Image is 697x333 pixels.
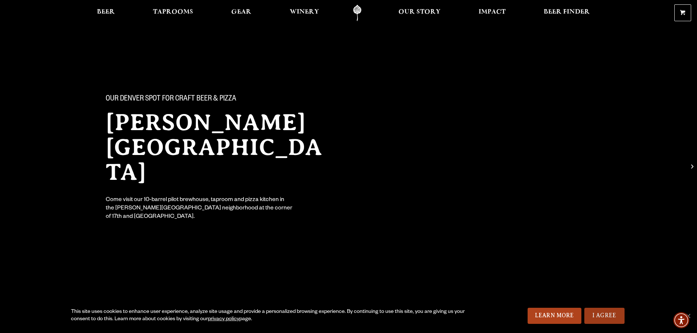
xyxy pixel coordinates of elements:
span: Impact [479,9,506,15]
span: Our Story [398,9,441,15]
span: Winery [290,9,319,15]
div: This site uses cookies to enhance user experience, analyze site usage and provide a personalized ... [71,309,467,323]
a: privacy policy [208,317,239,322]
a: Our Story [394,5,445,21]
a: Winery [285,5,324,21]
a: Taprooms [148,5,198,21]
h2: [PERSON_NAME][GEOGRAPHIC_DATA] [106,110,334,185]
a: Beer Finder [539,5,595,21]
span: Gear [231,9,251,15]
a: I Agree [584,308,625,324]
div: Accessibility Menu [673,312,689,328]
a: Odell Home [344,5,371,21]
div: Come visit our 10-barrel pilot brewhouse, taproom and pizza kitchen in the [PERSON_NAME][GEOGRAPH... [106,196,293,222]
a: Learn More [528,308,581,324]
span: Taprooms [153,9,193,15]
a: Impact [474,5,510,21]
span: Our Denver spot for craft beer & pizza [106,95,236,104]
span: Beer [97,9,115,15]
span: Beer Finder [544,9,590,15]
a: Gear [226,5,256,21]
a: Beer [92,5,120,21]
